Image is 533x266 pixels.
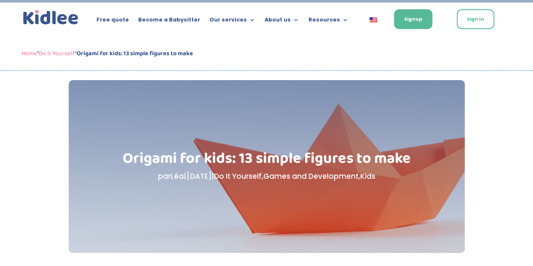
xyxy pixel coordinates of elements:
a: Our services [209,17,255,26]
a: Free quote [96,17,129,26]
strong: Origami for kids: 13 simple figures to make [77,48,193,59]
a: Kids [360,171,375,181]
h1: Origami for kids: 13 simple figures to make [111,151,422,170]
a: About us [265,17,299,26]
span: [DATE] [186,171,212,181]
a: Games and Development [263,171,359,181]
a: Léa [171,171,184,181]
span: " " [21,48,193,59]
img: logo_kidlee_blue [21,8,80,27]
a: Kidlee Logo [21,8,80,27]
a: Home [21,48,37,59]
img: English [370,17,377,22]
p: par | | , , [111,170,422,183]
a: Resources [308,17,348,26]
a: Do It Yourself [214,171,262,181]
a: Sign In [457,9,494,29]
a: Signup [394,9,432,29]
a: Do It Yourself [39,48,75,59]
a: Become a Babysitter [138,17,200,26]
